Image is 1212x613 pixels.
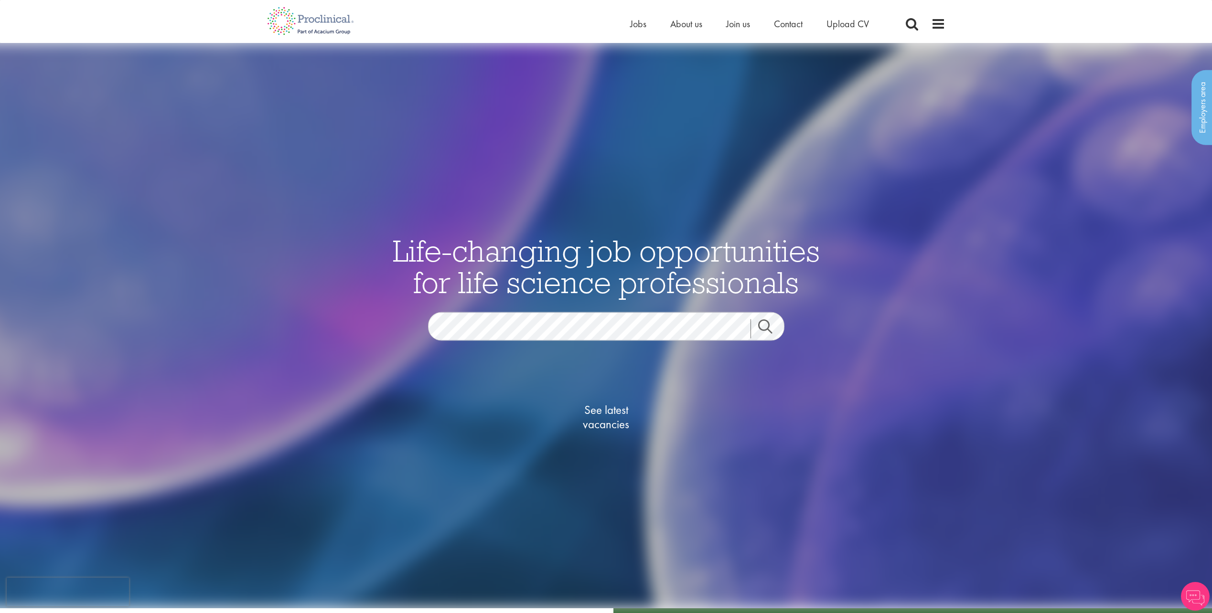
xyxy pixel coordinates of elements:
[826,18,869,30] a: Upload CV
[558,403,654,432] span: See latest vacancies
[774,18,803,30] a: Contact
[630,18,646,30] a: Jobs
[751,319,792,338] a: Job search submit button
[558,365,654,470] a: See latestvacancies
[393,232,820,301] span: Life-changing job opportunities for life science professionals
[726,18,750,30] a: Join us
[1181,582,1210,611] img: Chatbot
[7,578,129,606] iframe: reCAPTCHA
[670,18,702,30] a: About us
